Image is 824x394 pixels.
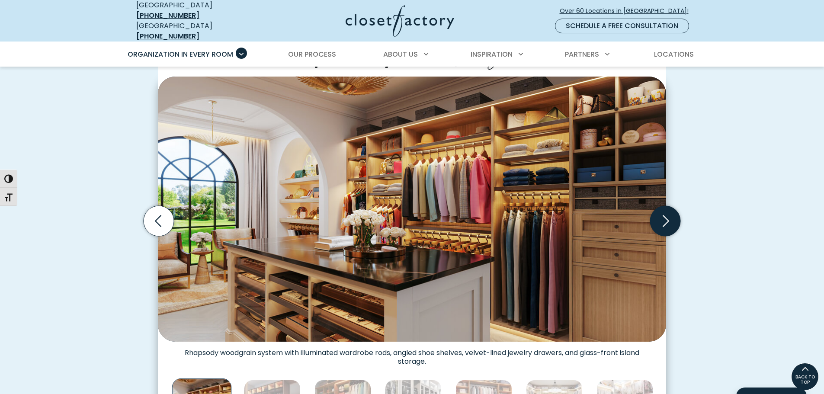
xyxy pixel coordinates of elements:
[136,21,262,42] div: [GEOGRAPHIC_DATA]
[140,202,177,240] button: Previous slide
[565,49,599,59] span: Partners
[647,202,684,240] button: Next slide
[559,3,696,19] a: Over 60 Locations in [GEOGRAPHIC_DATA]!
[158,342,666,366] figcaption: Rhapsody woodgrain system with illuminated wardrobe rods, angled shoe shelves, velvet-lined jewel...
[792,375,818,385] span: BACK TO TOP
[136,10,199,20] a: [PHONE_NUMBER]
[471,49,513,59] span: Inspiration
[288,49,336,59] span: Our Process
[122,42,703,67] nav: Primary Menu
[555,19,689,33] a: Schedule a Free Consultation
[560,6,696,16] span: Over 60 Locations in [GEOGRAPHIC_DATA]!
[158,77,666,341] img: Custom dressing room Rhapsody woodgrain system with illuminated wardrobe rods, angled shoe shelve...
[136,31,199,41] a: [PHONE_NUMBER]
[791,363,819,391] a: BACK TO TOP
[383,49,418,59] span: About Us
[128,49,233,59] span: Organization in Every Room
[346,5,454,37] img: Closet Factory Logo
[654,49,694,59] span: Locations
